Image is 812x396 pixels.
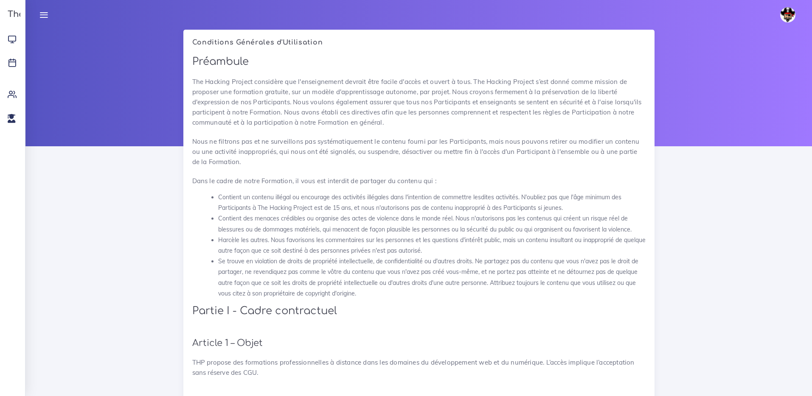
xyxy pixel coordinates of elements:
[192,176,646,186] p: Dans le cadre de notre Formation, il vous est interdit de partager du contenu qui :
[780,7,795,22] img: avatar
[218,213,646,234] li: Contient des menaces crédibles ou organise des actes de violence dans le monde réel. Nous n'autor...
[192,56,646,68] h2: Préambule
[192,39,646,47] h5: Conditions Générales d'Utilisation
[5,10,95,19] h3: The Hacking Project
[192,305,646,317] h2: Partie I - Cadre contractuel
[218,235,646,256] li: Harcèle les autres. Nous favorisons les commentaires sur les personnes et les questions d'intérêt...
[192,77,646,128] p: The Hacking Project considère que l'enseignement devrait être facile d'accès et ouvert à tous. Th...
[192,338,646,349] h3: Article 1 – Objet
[192,137,646,167] p: Nous ne filtrons pas et ne surveillons pas systématiquement le contenu fourni par les Participant...
[218,192,646,213] li: Contient un contenu illégal ou encourage des activités illégales dans l'intention de commettre le...
[218,256,646,299] li: Se trouve en violation de droits de propriété intellectuelle, de confidentialité ou d'autres droi...
[192,357,646,378] p: THP propose des formations professionnelles à distance dans les domaines du développement web et ...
